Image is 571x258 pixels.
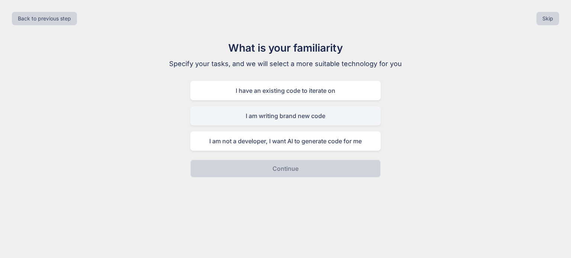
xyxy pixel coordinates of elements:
[190,106,381,125] div: I am writing brand new code
[190,81,381,100] div: I have an existing code to iterate on
[12,12,77,25] button: Back to previous step
[536,12,559,25] button: Skip
[190,160,381,177] button: Continue
[272,164,299,173] p: Continue
[190,131,381,151] div: I am not a developer, I want AI to generate code for me
[161,40,410,56] h1: What is your familiarity
[161,59,410,69] p: Specify your tasks, and we will select a more suitable technology for you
